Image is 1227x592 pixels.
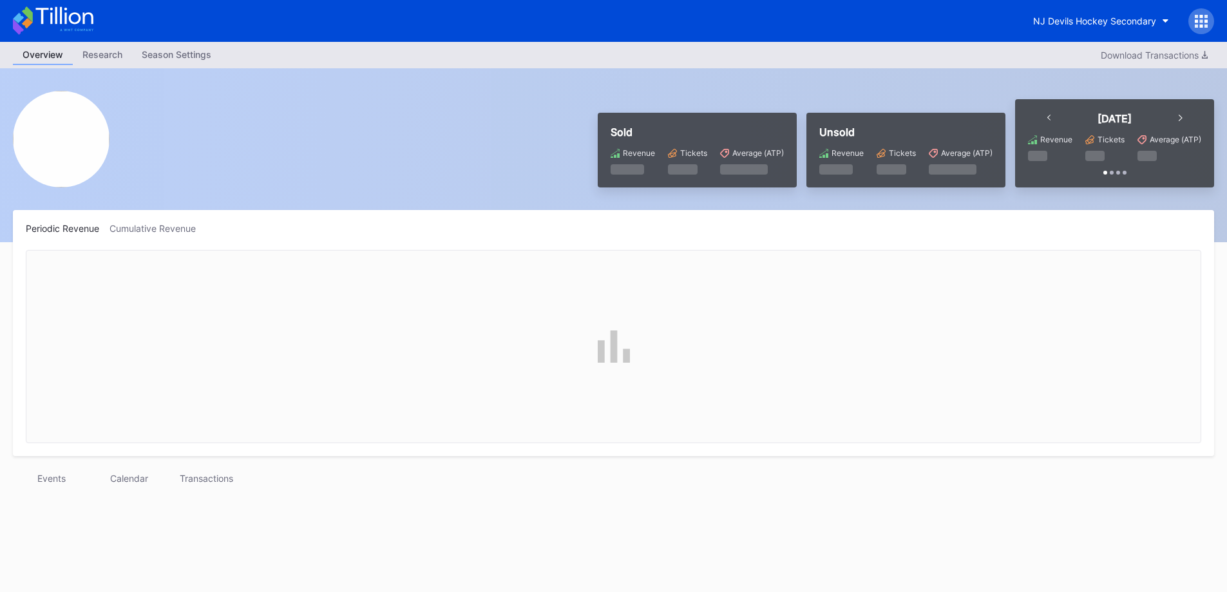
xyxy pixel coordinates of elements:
[819,126,993,138] div: Unsold
[1023,9,1179,33] button: NJ Devils Hockey Secondary
[167,469,245,488] div: Transactions
[132,45,221,64] div: Season Settings
[1094,46,1214,64] button: Download Transactions
[1101,50,1208,61] div: Download Transactions
[73,45,132,65] a: Research
[1033,15,1156,26] div: NJ Devils Hockey Secondary
[889,148,916,158] div: Tickets
[13,45,73,65] a: Overview
[73,45,132,64] div: Research
[132,45,221,65] a: Season Settings
[13,469,90,488] div: Events
[832,148,864,158] div: Revenue
[732,148,784,158] div: Average (ATP)
[680,148,707,158] div: Tickets
[623,148,655,158] div: Revenue
[1098,135,1125,144] div: Tickets
[941,148,993,158] div: Average (ATP)
[1150,135,1201,144] div: Average (ATP)
[90,469,167,488] div: Calendar
[109,223,206,234] div: Cumulative Revenue
[611,126,784,138] div: Sold
[1098,112,1132,125] div: [DATE]
[26,223,109,234] div: Periodic Revenue
[1040,135,1072,144] div: Revenue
